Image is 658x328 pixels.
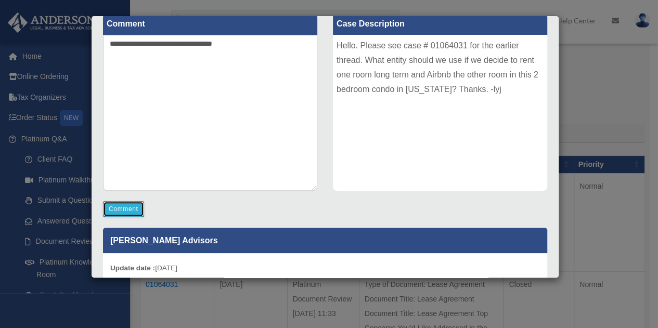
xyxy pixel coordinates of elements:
p: [PERSON_NAME] Advisors [103,228,547,253]
b: Update date : [110,264,155,272]
small: [DATE] [110,264,177,272]
button: Comment [103,201,144,217]
div: Hello. Please see case # 01064031 for the earlier thread. What entity should we use if we decide ... [333,35,547,191]
label: Case Description [333,13,547,35]
label: Comment [103,13,317,35]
